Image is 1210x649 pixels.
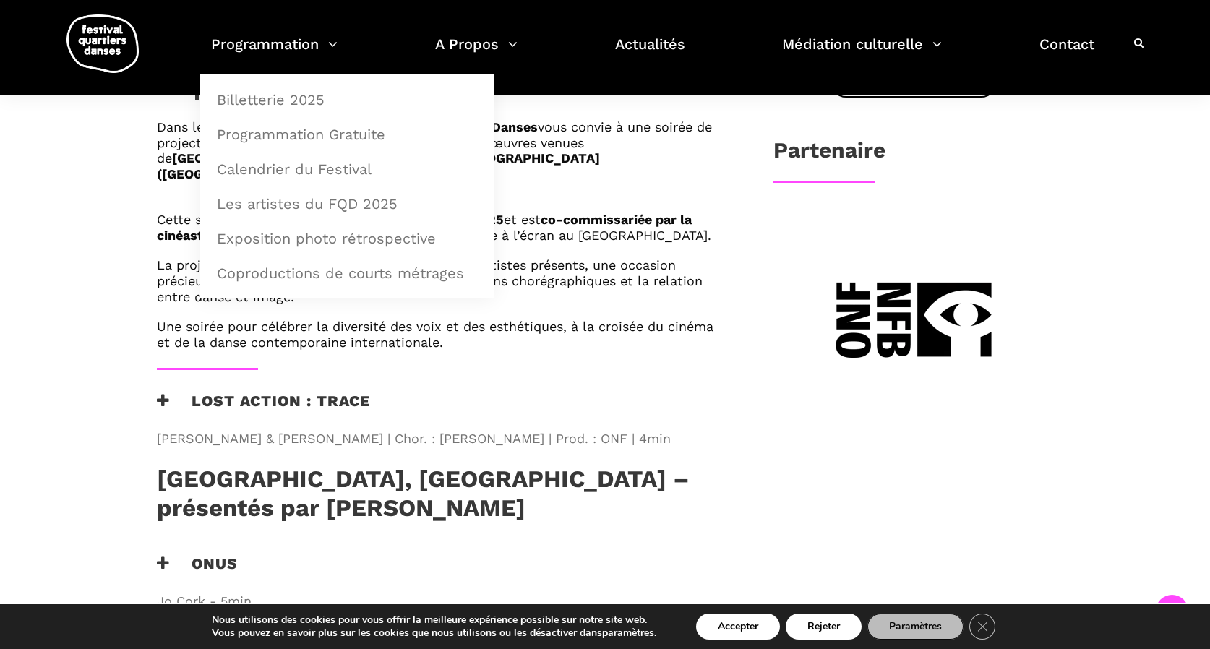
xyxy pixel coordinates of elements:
span: Une soirée pour célébrer la diversité des voix et des esthétiques, à la croisée du cinéma et de l... [157,319,713,350]
span: et est [504,212,541,227]
a: Programmation [211,32,338,74]
h3: Onus [157,554,238,590]
button: Paramètres [867,614,964,640]
a: Médiation culturelle [782,32,942,74]
span: La projection sera suivie d’une discussion avec les artistes présents, une occasion précieuse d’é... [157,257,703,304]
button: Close GDPR Cookie Banner [969,614,995,640]
span: Jo Cork - 5min [157,591,726,612]
h3: Partenaire [773,137,885,173]
b: [GEOGRAPHIC_DATA] ([GEOGRAPHIC_DATA]) [157,150,600,181]
a: Les artistes du FQD 2025 [208,187,486,220]
span: [PERSON_NAME] & [PERSON_NAME] | Chor. : [PERSON_NAME] | Prod. : ONF | 4min [157,429,726,450]
b: co-commissariée par la cinéaste [PERSON_NAME] [157,212,692,243]
h3: [GEOGRAPHIC_DATA], [GEOGRAPHIC_DATA] – présentés par [PERSON_NAME] [157,465,726,522]
img: logo-fqd-med [66,14,139,73]
span: , figure majeure de la danse à l’écran au [GEOGRAPHIC_DATA]. [322,228,711,243]
h3: Lost Action : Trace [157,392,370,428]
button: Rejeter [786,614,862,640]
button: paramètres [602,627,654,640]
span: Dans le cadre de sa 23ᵉ édition, le [157,119,374,134]
a: Actualités [615,32,685,74]
p: Nous utilisons des cookies pour vous offrir la meilleure expérience possible sur notre site web. [212,614,656,627]
b: [GEOGRAPHIC_DATA] [172,150,308,166]
button: Accepter [696,614,780,640]
a: Exposition photo rétrospective [208,222,486,255]
span: vous convie à une soirée de projections dédiée à la danse filmée, réunissant des œuvres venues de [157,119,712,166]
a: Programmation Gratuite [208,118,486,151]
a: Billetterie 2025 [208,83,486,116]
a: A Propos [435,32,518,74]
a: Contact [1039,32,1094,74]
span: Cette soirée s’inscrit dans le [157,212,336,227]
a: Coproductions de courts métrages [208,257,486,290]
a: Calendrier du Festival [208,152,486,186]
p: Vous pouvez en savoir plus sur les cookies que nous utilisons ou les désactiver dans . [212,627,656,640]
